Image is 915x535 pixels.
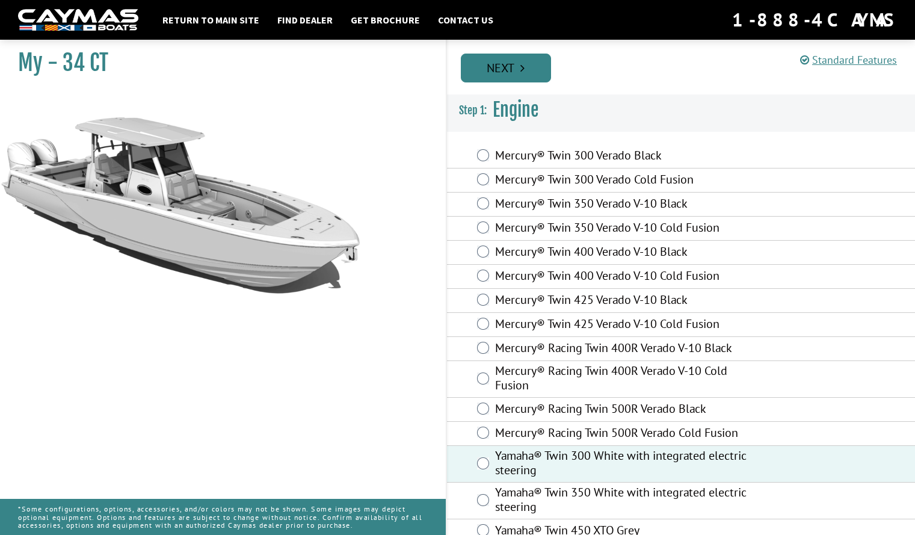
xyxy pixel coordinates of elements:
a: Standard Features [800,53,897,67]
a: Contact Us [432,12,499,28]
label: Mercury® Twin 400 Verado V-10 Cold Fusion [495,268,747,286]
label: Yamaha® Twin 350 White with integrated electric steering [495,485,747,517]
label: Mercury® Twin 300 Verado Cold Fusion [495,172,747,190]
a: Next [461,54,551,82]
h1: My - 34 CT [18,49,416,76]
label: Mercury® Racing Twin 500R Verado Black [495,401,747,419]
label: Yamaha® Twin 300 White with integrated electric steering [495,448,747,480]
a: Get Brochure [345,12,426,28]
label: Mercury® Twin 425 Verado V-10 Black [495,292,747,310]
label: Mercury® Twin 350 Verado V-10 Black [495,196,747,214]
a: Find Dealer [271,12,339,28]
a: Return to main site [156,12,265,28]
label: Mercury® Racing Twin 400R Verado V-10 Cold Fusion [495,363,747,395]
label: Mercury® Twin 350 Verado V-10 Cold Fusion [495,220,747,238]
label: Mercury® Racing Twin 500R Verado Cold Fusion [495,425,747,443]
label: Mercury® Twin 425 Verado V-10 Cold Fusion [495,317,747,334]
div: 1-888-4CAYMAS [732,7,897,33]
label: Mercury® Racing Twin 400R Verado V-10 Black [495,341,747,358]
label: Mercury® Twin 300 Verado Black [495,148,747,165]
label: Mercury® Twin 400 Verado V-10 Black [495,244,747,262]
p: *Some configurations, options, accessories, and/or colors may not be shown. Some images may depic... [18,499,428,535]
img: white-logo-c9c8dbefe5ff5ceceb0f0178aa75bf4bb51f6bca0971e226c86eb53dfe498488.png [18,9,138,31]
